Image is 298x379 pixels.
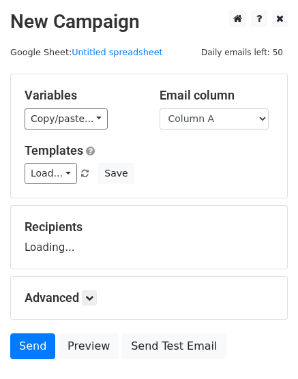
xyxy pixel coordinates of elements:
a: Send [10,333,55,359]
a: Send Test Email [122,333,226,359]
a: Daily emails left: 50 [196,47,288,57]
a: Untitled spreadsheet [72,47,162,57]
h5: Advanced [25,290,273,305]
span: Daily emails left: 50 [196,45,288,60]
small: Google Sheet: [10,47,163,57]
h5: Variables [25,88,139,103]
h5: Email column [160,88,274,103]
a: Templates [25,143,83,157]
h2: New Campaign [10,10,288,33]
a: Preview [59,333,119,359]
div: Loading... [25,219,273,255]
a: Copy/paste... [25,108,108,130]
button: Save [98,163,134,184]
a: Load... [25,163,77,184]
h5: Recipients [25,219,273,234]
